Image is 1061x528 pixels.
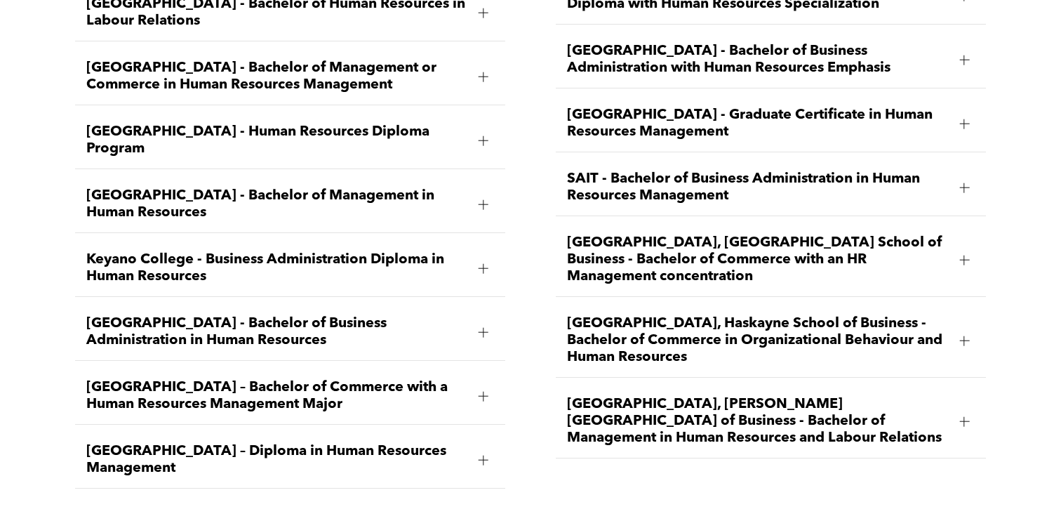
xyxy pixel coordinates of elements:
[86,60,467,93] span: [GEOGRAPHIC_DATA] - Bachelor of Management or Commerce in Human Resources Management
[567,43,948,77] span: [GEOGRAPHIC_DATA] - Bachelor of Business Administration with Human Resources Emphasis
[86,443,467,477] span: [GEOGRAPHIC_DATA] – Diploma in Human Resources Management
[86,315,467,349] span: [GEOGRAPHIC_DATA] - Bachelor of Business Administration in Human Resources
[567,171,948,204] span: SAIT - Bachelor of Business Administration in Human Resources Management
[567,315,948,366] span: [GEOGRAPHIC_DATA], Haskayne School of Business - Bachelor of Commerce in Organizational Behaviour...
[567,235,948,285] span: [GEOGRAPHIC_DATA], [GEOGRAPHIC_DATA] School of Business - Bachelor of Commerce with an HR Managem...
[567,396,948,447] span: [GEOGRAPHIC_DATA], [PERSON_NAME][GEOGRAPHIC_DATA] of Business - Bachelor of Management in Human R...
[86,379,467,413] span: [GEOGRAPHIC_DATA] – Bachelor of Commerce with a Human Resources Management Major
[86,251,467,285] span: Keyano College - Business Administration Diploma in Human Resources
[567,107,948,140] span: [GEOGRAPHIC_DATA] - Graduate Certificate in Human Resources Management
[86,124,467,157] span: [GEOGRAPHIC_DATA] - Human Resources Diploma Program
[86,187,467,221] span: [GEOGRAPHIC_DATA] - Bachelor of Management in Human Resources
